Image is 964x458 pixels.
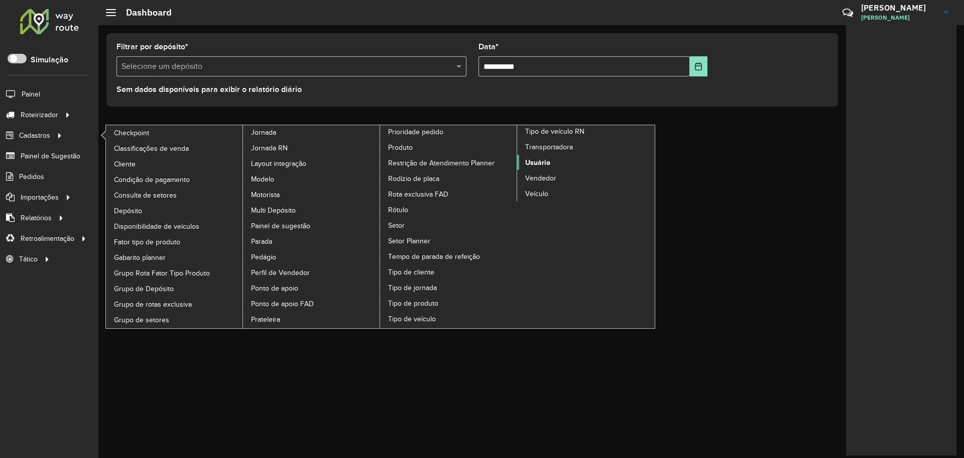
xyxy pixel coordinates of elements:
[106,265,244,281] a: Grupo Rota Fator Tipo Produto
[251,158,306,169] span: Layout integração
[388,142,413,153] span: Produto
[380,155,518,170] a: Restrição de Atendimento Planner
[690,56,707,76] button: Choose Date
[114,143,189,154] span: Classificações de venda
[243,171,381,187] a: Modelo
[106,203,244,218] a: Depósito
[388,314,436,324] span: Tipo de veículo
[380,171,518,186] a: Rodízio de placa
[380,280,518,295] a: Tipo de jornada
[106,281,244,296] a: Grupo de Depósito
[380,264,518,280] a: Tipo de cliente
[243,234,381,249] a: Parada
[388,283,437,293] span: Tipo de jornada
[106,188,244,203] a: Consulta de setores
[251,299,314,309] span: Ponto de apoio FAD
[243,140,381,155] a: Jornada RN
[251,267,310,278] span: Perfil de Vendedor
[388,267,434,278] span: Tipo de cliente
[21,233,74,244] span: Retroalimentação
[21,151,80,161] span: Painel de Sugestão
[116,83,302,96] label: Sem dados disponíveis para exibir o relatório diário
[21,110,58,120] span: Roteirizador
[106,125,381,328] a: Jornada
[106,172,244,187] a: Condição de pagamento
[243,249,381,264] a: Pedágio
[114,268,210,279] span: Grupo Rota Fator Tipo Produto
[251,205,296,216] span: Multi Depósito
[388,251,480,262] span: Tempo de parada de refeição
[251,190,280,200] span: Motorista
[243,156,381,171] a: Layout integração
[251,143,288,153] span: Jornada RN
[19,254,38,264] span: Tático
[243,218,381,233] a: Painel de sugestão
[380,249,518,264] a: Tempo de parada de refeição
[243,281,381,296] a: Ponto de apoio
[525,157,550,168] span: Usuário
[243,125,518,328] a: Prioridade pedido
[114,299,192,310] span: Grupo de rotas exclusiva
[251,283,298,294] span: Ponto de apoio
[517,139,655,154] a: Transportadora
[243,296,381,311] a: Ponto de apoio FAD
[525,173,556,184] span: Vendedor
[106,141,244,156] a: Classificações de venda
[243,265,381,280] a: Perfil de Vendedor
[251,314,280,325] span: Prateleira
[21,213,52,223] span: Relatórios
[388,236,430,246] span: Setor Planner
[21,192,59,203] span: Importações
[114,252,166,263] span: Gabarito planner
[380,140,518,155] a: Produto
[478,41,499,53] label: Data
[106,234,244,249] a: Fator tipo de produto
[19,130,50,141] span: Cadastros
[106,250,244,265] a: Gabarito planner
[251,221,310,231] span: Painel de sugestão
[114,190,177,201] span: Consulta de setores
[114,174,190,185] span: Condição de pagamento
[19,171,44,182] span: Pedidos
[388,173,439,184] span: Rodízio de placa
[517,155,655,170] a: Usuário
[116,41,188,53] label: Filtrar por depósito
[525,189,548,199] span: Veículo
[251,236,272,247] span: Parada
[31,54,68,66] label: Simulação
[106,156,244,171] a: Cliente
[116,7,172,18] h2: Dashboard
[106,219,244,234] a: Disponibilidade de veículos
[251,174,274,185] span: Modelo
[106,125,244,140] a: Checkpoint
[22,89,40,100] span: Painel
[380,296,518,311] a: Tipo de produto
[861,3,936,13] h3: [PERSON_NAME]
[380,187,518,202] a: Rota exclusiva FAD
[380,311,518,326] a: Tipo de veículo
[243,187,381,202] a: Motorista
[114,206,142,216] span: Depósito
[525,126,584,137] span: Tipo de veículo RN
[380,218,518,233] a: Setor
[388,158,495,168] span: Restrição de Atendimento Planner
[251,127,276,138] span: Jornada
[388,298,438,309] span: Tipo de produto
[114,315,169,325] span: Grupo de setores
[114,237,180,247] span: Fator tipo de produto
[388,220,405,231] span: Setor
[517,170,655,186] a: Vendedor
[243,312,381,327] a: Prateleira
[380,233,518,248] a: Setor Planner
[106,297,244,312] a: Grupo de rotas exclusiva
[380,125,655,328] a: Tipo de veículo RN
[388,127,443,137] span: Prioridade pedido
[114,128,149,138] span: Checkpoint
[388,189,448,200] span: Rota exclusiva FAD
[106,312,244,327] a: Grupo de setores
[114,284,174,294] span: Grupo de Depósito
[861,13,936,22] span: [PERSON_NAME]
[114,159,136,169] span: Cliente
[380,202,518,217] a: Rótulo
[517,186,655,201] a: Veículo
